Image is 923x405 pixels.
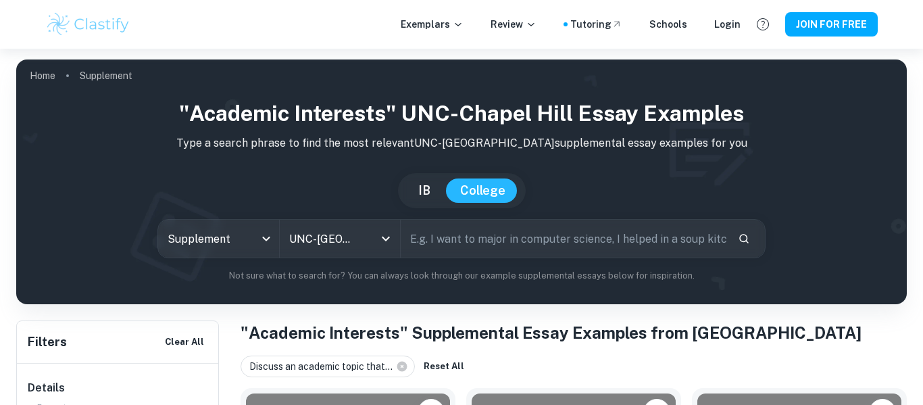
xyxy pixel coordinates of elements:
[401,17,464,32] p: Exemplars
[158,220,279,258] div: Supplement
[376,229,395,248] button: Open
[447,178,519,203] button: College
[732,227,755,250] button: Search
[714,17,741,32] a: Login
[241,320,907,345] h1: "Academic Interests" Supplemental Essay Examples from [GEOGRAPHIC_DATA]
[570,17,622,32] a: Tutoring
[27,135,896,151] p: Type a search phrase to find the most relevant UNC-[GEOGRAPHIC_DATA] supplemental essay examples ...
[420,356,468,377] button: Reset All
[649,17,687,32] a: Schools
[405,178,444,203] button: IB
[401,220,727,258] input: E.g. I want to major in computer science, I helped in a soup kitchen, I want to join the debate t...
[45,11,131,38] img: Clastify logo
[16,59,907,304] img: profile cover
[27,269,896,283] p: Not sure what to search for? You can always look through our example supplemental essays below fo...
[80,68,132,83] p: Supplement
[241,356,415,377] div: Discuss an academic topic that...
[751,13,774,36] button: Help and Feedback
[28,380,209,396] h6: Details
[27,97,896,130] h1: "Academic Interests" UNC-Chapel Hill Essay Examples
[161,332,207,352] button: Clear All
[785,12,878,37] button: JOIN FOR FREE
[249,359,399,374] span: Discuss an academic topic that...
[491,17,537,32] p: Review
[30,66,55,85] a: Home
[28,333,67,352] h6: Filters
